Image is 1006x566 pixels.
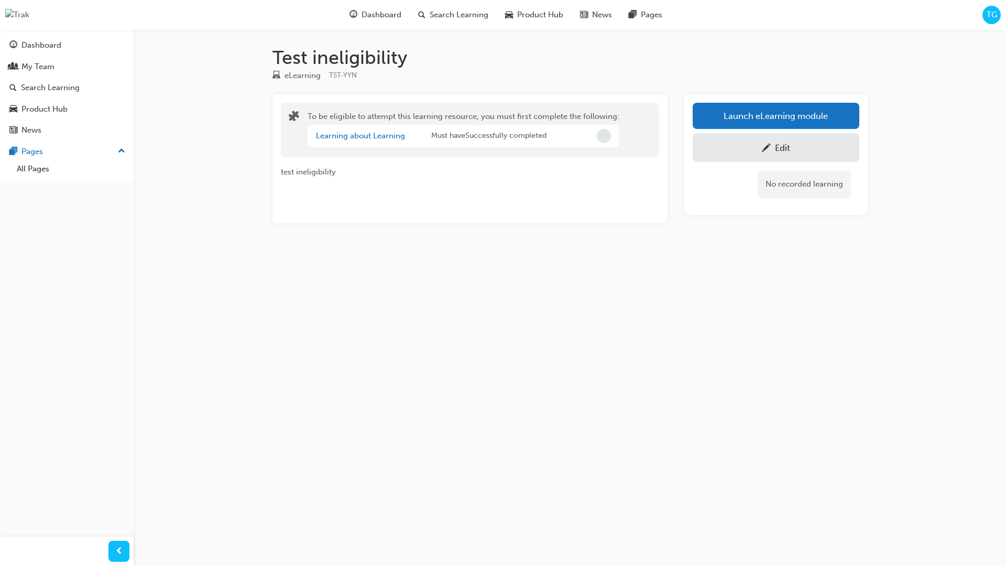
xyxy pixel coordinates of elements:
span: learningResourceType_ELEARNING-icon [272,71,280,81]
button: Pages [4,142,129,161]
span: Dashboard [362,9,401,21]
img: Trak [5,9,29,21]
div: Edit [775,143,790,153]
a: car-iconProduct Hub [497,4,572,26]
span: news-icon [580,8,588,21]
div: Dashboard [21,39,61,51]
a: news-iconNews [572,4,620,26]
a: Search Learning [4,78,129,97]
span: guage-icon [349,8,357,21]
button: TG [982,6,1001,24]
span: Pages [641,9,662,21]
span: pages-icon [629,8,637,21]
span: car-icon [9,105,17,114]
span: TG [987,9,997,21]
span: pages-icon [9,147,17,157]
button: DashboardMy TeamSearch LearningProduct HubNews [4,34,129,142]
button: Launch eLearning module [693,103,859,129]
span: News [592,9,612,21]
a: Learning about Learning [316,131,405,140]
div: Product Hub [21,103,68,115]
div: My Team [21,61,54,73]
a: My Team [4,57,129,77]
span: car-icon [505,8,513,21]
div: Type [272,69,321,82]
a: guage-iconDashboard [341,4,410,26]
a: News [4,121,129,140]
span: Search Learning [430,9,488,21]
span: news-icon [9,126,17,135]
span: Product Hub [517,9,563,21]
span: puzzle-icon [289,112,299,124]
span: guage-icon [9,41,17,50]
a: Product Hub [4,100,129,119]
div: Search Learning [21,82,80,94]
h1: Test ineligibility [272,46,868,69]
div: News [21,124,41,136]
div: To be eligible to attempt this learning resource, you must first complete the following: [308,111,619,149]
span: test ineligibility [281,167,336,177]
a: Edit [693,133,859,162]
span: people-icon [9,62,17,72]
span: up-icon [118,145,125,158]
span: Incomplete [597,129,611,143]
span: Must have Successfully completed [431,130,546,142]
a: search-iconSearch Learning [410,4,497,26]
div: eLearning [285,70,321,82]
span: search-icon [9,83,17,93]
a: Dashboard [4,36,129,55]
div: No recorded learning [758,170,851,198]
div: Pages [21,146,43,158]
span: prev-icon [115,545,123,558]
a: All Pages [13,161,129,177]
span: Learning resource code [329,71,357,80]
span: search-icon [418,8,425,21]
span: pencil-icon [762,144,771,154]
a: pages-iconPages [620,4,671,26]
